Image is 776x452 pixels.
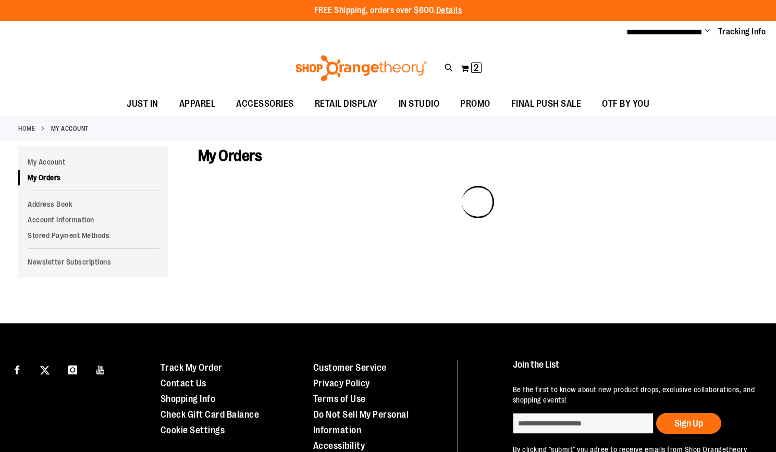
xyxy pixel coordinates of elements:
[513,384,756,405] p: Be the first to know about new product drops, exclusive collaborations, and shopping events!
[161,394,216,404] a: Shopping Info
[656,413,721,434] button: Sign Up
[161,409,260,420] a: Check Gift Card Balance
[388,92,450,116] a: IN STUDIO
[18,212,168,228] a: Account Information
[236,92,294,116] span: ACCESSORIES
[718,26,766,37] a: Tracking Info
[18,196,168,212] a: Address Book
[313,394,366,404] a: Terms of Use
[399,92,440,116] span: IN STUDIO
[313,378,370,388] a: Privacy Policy
[8,360,26,378] a: Visit our Facebook page
[92,360,110,378] a: Visit our Youtube page
[436,6,462,15] a: Details
[450,92,501,116] a: PROMO
[161,362,223,373] a: Track My Order
[294,55,429,81] img: Shop Orangetheory
[18,170,168,185] a: My Orders
[18,254,168,270] a: Newsletter Subscriptions
[501,92,592,116] a: FINAL PUSH SALE
[314,5,462,17] p: FREE Shipping, orders over $600.
[513,360,756,379] h4: Join the List
[179,92,216,116] span: APPAREL
[198,147,262,165] span: My Orders
[304,92,388,116] a: RETAIL DISPLAY
[18,154,168,170] a: My Account
[161,378,206,388] a: Contact Us
[161,425,225,435] a: Cookie Settings
[64,360,82,378] a: Visit our Instagram page
[313,409,409,435] a: Do Not Sell My Personal Information
[127,92,158,116] span: JUST IN
[36,360,54,378] a: Visit our X page
[18,124,35,133] a: Home
[313,362,387,373] a: Customer Service
[460,92,490,116] span: PROMO
[602,92,649,116] span: OTF BY YOU
[315,92,378,116] span: RETAIL DISPLAY
[511,92,582,116] span: FINAL PUSH SALE
[116,92,169,116] a: JUST IN
[592,92,660,116] a: OTF BY YOU
[51,124,89,133] strong: My Account
[705,27,710,37] button: Account menu
[40,366,50,375] img: Twitter
[513,413,654,434] input: enter email
[313,441,365,451] a: Accessibility
[474,62,478,73] span: 2
[226,92,304,116] a: ACCESSORIES
[18,228,168,243] a: Stored Payment Methods
[674,418,703,429] span: Sign Up
[169,92,226,116] a: APPAREL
